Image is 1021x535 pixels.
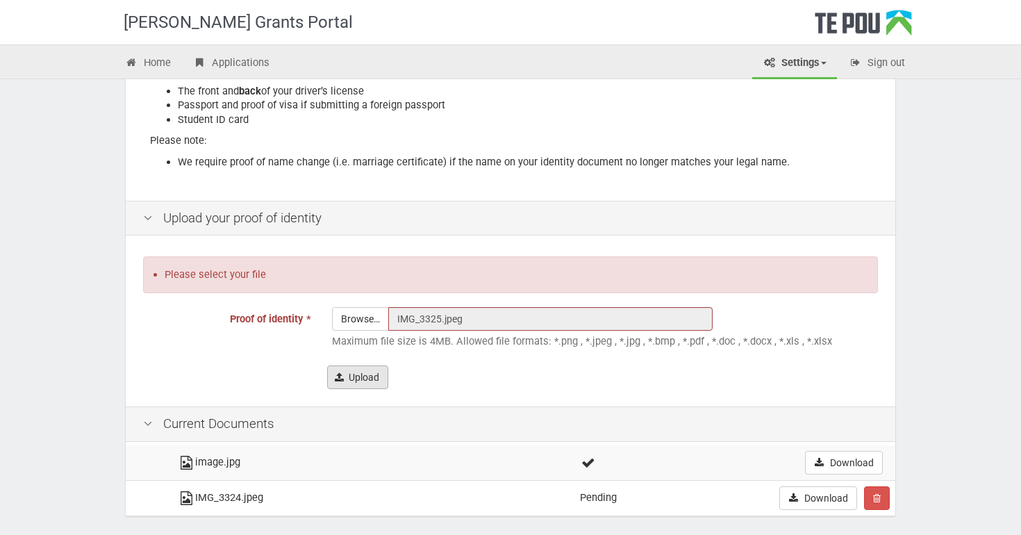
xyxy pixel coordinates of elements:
a: Download [805,451,883,475]
td: Pending [574,480,774,516]
a: Home [115,49,181,79]
td: IMG_3324.jpeg [172,480,574,516]
a: Settings [752,49,837,79]
p: Maximum file size is 4MB. Allowed file formats: *.png , *.jpeg , *.jpg , *.bmp , *.pdf , *.doc , ... [332,334,878,349]
p: Please note: [150,133,871,148]
li: Please select your file [165,267,867,282]
span: Proof of identity [230,313,303,325]
a: Applications [183,49,280,79]
li: We require proof of name change (i.e. marriage certificate) if the name on your identity document... [178,155,871,170]
td: image.jpg [172,445,574,481]
li: Passport and proof of visa if submitting a foreign passport [178,98,871,113]
a: Sign out [838,49,915,79]
li: The front and of your driver’s license [178,84,871,99]
span: Browse… [332,307,389,331]
li: Student ID card [178,113,871,127]
div: Te Pou Logo [815,10,912,44]
div: Current Documents [126,406,895,442]
a: Download [779,486,857,510]
div: Upload your proof of identity [126,201,895,236]
b: back [239,85,261,97]
button: Upload [327,365,388,389]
